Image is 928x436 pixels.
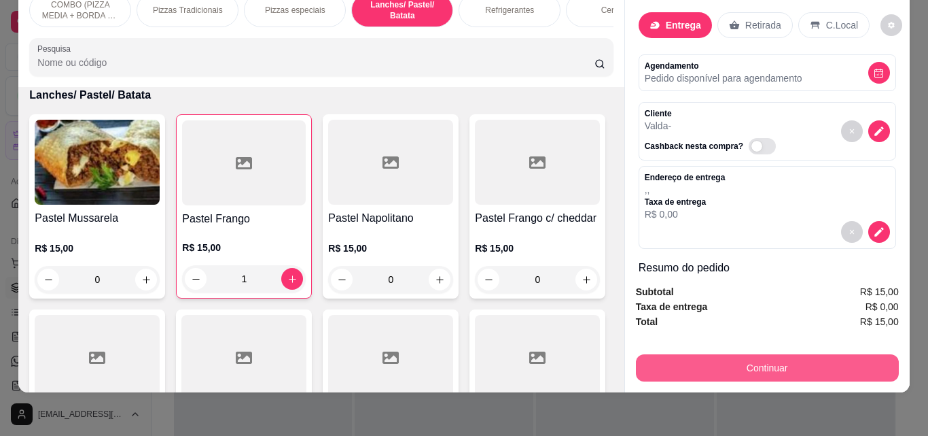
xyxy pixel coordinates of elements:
strong: Total [636,316,658,327]
p: Pizzas especiais [265,5,325,16]
span: R$ 0,00 [865,299,899,314]
img: product-image [35,120,160,205]
button: decrease-product-quantity [185,268,207,290]
label: Automatic updates [749,138,781,154]
p: Agendamento [645,61,802,71]
button: decrease-product-quantity [331,269,353,290]
p: Retirada [745,18,781,32]
button: Continuar [636,354,899,382]
p: R$ 15,00 [182,241,306,254]
p: R$ 15,00 [35,241,160,255]
p: Resumo do pedido [639,260,896,276]
p: Endereço de entrega [645,172,726,183]
p: Taxa de entrega [645,197,726,207]
p: Lanches/ Pastel/ Batata [29,87,613,103]
button: increase-product-quantity [575,269,597,290]
p: Pedido disponível para agendamento [645,71,802,85]
h4: Pastel Napolitano [328,210,453,227]
span: R$ 15,00 [860,314,899,329]
p: Cashback nesta compra? [645,141,743,152]
button: decrease-product-quantity [841,221,863,243]
button: decrease-product-quantity [841,120,863,142]
button: decrease-product-quantity [868,120,890,142]
button: increase-product-quantity [281,268,303,290]
strong: Taxa de entrega [636,301,708,312]
p: Cervejas [601,5,633,16]
h4: Pastel Mussarela [35,210,160,227]
p: , , [645,183,726,197]
button: increase-product-quantity [135,269,157,290]
p: Entrega [666,18,701,32]
input: Pesquisa [37,56,594,69]
p: Pizzas Tradicionais [153,5,223,16]
label: Pesquisa [37,43,75,54]
p: R$ 15,00 [475,241,600,255]
button: decrease-product-quantity [37,269,59,290]
p: Cliente [645,108,781,119]
p: R$ 15,00 [328,241,453,255]
h4: Pastel Frango [182,211,306,227]
p: R$ 0,00 [645,207,726,221]
span: R$ 15,00 [860,284,899,299]
button: decrease-product-quantity [478,269,499,290]
button: decrease-product-quantity [868,221,890,243]
h4: Pastel Frango c/ cheddar [475,210,600,227]
p: C.Local [826,18,858,32]
p: Valda - [645,119,781,133]
button: decrease-product-quantity [868,62,890,84]
button: increase-product-quantity [429,269,450,290]
strong: Subtotal [636,286,674,297]
p: Refrigerantes [485,5,534,16]
button: decrease-product-quantity [880,14,902,36]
